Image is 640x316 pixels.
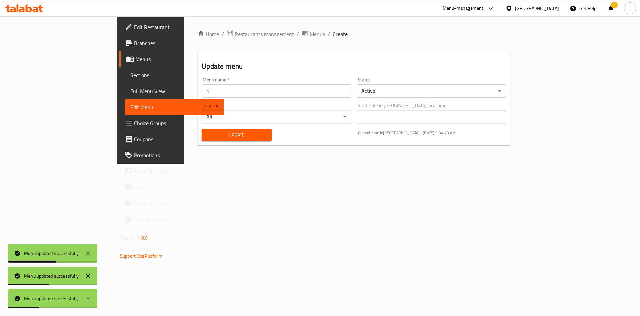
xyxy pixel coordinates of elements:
span: J [629,5,631,12]
a: Grocery Checklist [119,211,224,227]
div: Menu updated successfully [24,250,79,257]
div: Menu-management [443,4,484,12]
span: Grocery Checklist [134,215,218,223]
div: All [202,110,351,123]
a: Coupons [119,131,224,147]
a: Edit Restaurant [119,19,224,35]
a: Upsell [119,179,224,195]
a: Sections [125,67,224,83]
span: Choice Groups [134,119,218,127]
a: Menus [119,51,224,67]
span: Create [333,30,348,38]
span: Menus [310,30,325,38]
h2: Update menu [202,61,506,71]
a: Restaurants management [227,30,294,38]
span: Sections [130,71,218,79]
span: 1.0.0 [137,234,148,242]
span: Menu disclaimer [134,167,218,175]
div: Menu updated successfully [24,272,79,280]
a: Support.OpsPlatform [120,252,162,260]
span: Version: [120,234,136,242]
li: / [328,30,330,38]
div: [GEOGRAPHIC_DATA] [515,5,559,12]
span: Upsell [134,183,218,191]
a: Branches [119,35,224,51]
span: Branches [134,39,218,47]
input: Please enter Menu name [202,84,351,98]
a: Promotions [119,147,224,163]
span: Menus [135,55,218,63]
button: Update [202,129,272,141]
span: Promotions [134,151,218,159]
a: Coverage Report [119,195,224,211]
span: Update [207,131,266,139]
div: Active [357,84,506,98]
span: Full Menu View [130,87,218,95]
div: Menu updated successfully [24,295,79,302]
nav: breadcrumb [198,30,510,38]
span: Get support on: [120,245,151,254]
a: Full Menu View [125,83,224,99]
a: Menus [302,30,325,38]
span: Edit Restaurant [134,23,218,31]
span: Restaurants management [235,30,294,38]
li: / [297,30,299,38]
span: Coverage Report [134,199,218,207]
p: Current time in [GEOGRAPHIC_DATA] is [DATE] 9:04:40 AM [358,130,506,136]
span: Coupons [134,135,218,143]
a: Choice Groups [119,115,224,131]
a: Menu disclaimer [119,163,224,179]
a: Edit Menu [125,99,224,115]
span: Edit Menu [130,103,218,111]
